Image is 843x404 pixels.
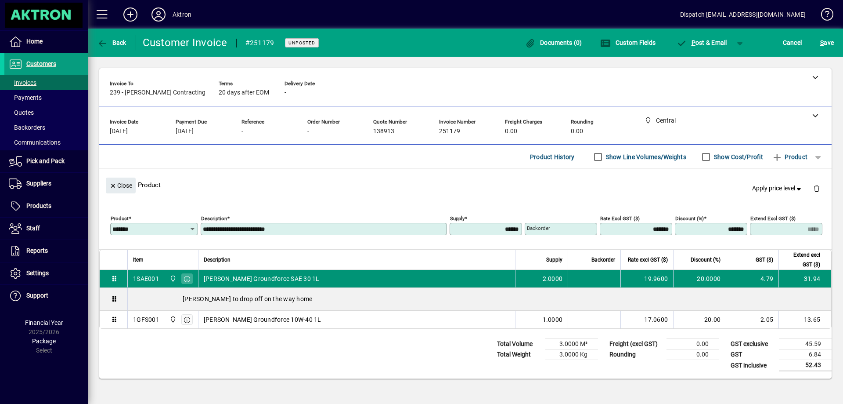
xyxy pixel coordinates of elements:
span: Extend excl GST ($) [784,250,820,269]
mat-label: Backorder [527,225,550,231]
span: Central [167,274,177,284]
div: Customer Invoice [143,36,227,50]
span: Unposted [288,40,315,46]
a: Reports [4,240,88,262]
div: #251179 [245,36,274,50]
div: 17.0600 [626,315,668,324]
span: Item [133,255,144,265]
span: Description [204,255,231,265]
span: Product History [530,150,575,164]
td: Total Volume [493,339,545,349]
div: Aktron [173,7,191,22]
span: Apply price level [752,184,803,193]
a: Invoices [4,75,88,90]
mat-label: Extend excl GST ($) [750,215,796,222]
span: S [820,39,824,46]
span: 239 - [PERSON_NAME] Contracting [110,89,205,96]
span: Staff [26,225,40,232]
span: Pick and Pack [26,157,65,164]
button: Back [95,35,129,51]
span: Financial Year [25,319,63,326]
span: 1.0000 [543,315,563,324]
button: Delete [806,178,827,199]
td: 0.00 [666,339,719,349]
a: Payments [4,90,88,105]
span: 0.00 [505,128,517,135]
span: Customers [26,60,56,67]
span: Supply [546,255,562,265]
app-page-header-button: Back [88,35,136,51]
td: 4.79 [726,270,778,288]
span: Cancel [783,36,802,50]
span: Home [26,38,43,45]
button: Close [106,178,136,193]
span: P [692,39,695,46]
button: Apply price level [749,181,807,197]
app-page-header-button: Delete [806,184,827,192]
span: Close [109,178,132,193]
span: Discount (%) [691,255,721,265]
button: Cancel [781,35,804,51]
a: Staff [4,218,88,240]
mat-label: Product [111,215,129,222]
a: Suppliers [4,173,88,195]
td: 31.94 [778,270,831,288]
td: 0.00 [666,349,719,360]
span: Custom Fields [600,39,656,46]
div: Product [99,169,832,201]
span: 251179 [439,128,460,135]
button: Save [818,35,836,51]
span: [PERSON_NAME] Groundforce SAE 30 1L [204,274,320,283]
div: 1SAE001 [133,274,159,283]
a: Products [4,195,88,217]
button: Documents (0) [523,35,584,51]
td: Freight (excl GST) [605,339,666,349]
span: Invoices [9,79,36,86]
a: Support [4,285,88,307]
span: Products [26,202,51,209]
td: 13.65 [778,311,831,328]
span: ost & Email [676,39,727,46]
button: Custom Fields [598,35,658,51]
span: 138913 [373,128,394,135]
span: Payments [9,94,42,101]
a: Pick and Pack [4,150,88,172]
span: Communications [9,139,61,146]
span: Suppliers [26,180,51,187]
mat-label: Rate excl GST ($) [600,215,640,222]
span: Backorders [9,124,45,131]
span: Backorder [591,255,615,265]
span: [DATE] [176,128,194,135]
span: Support [26,292,48,299]
span: Package [32,338,56,345]
span: 2.0000 [543,274,563,283]
span: [PERSON_NAME] Groundforce 10W-40 1L [204,315,321,324]
td: GST exclusive [726,339,779,349]
td: 52.43 [779,360,832,371]
a: Knowledge Base [814,2,832,30]
span: Back [97,39,126,46]
span: ave [820,36,834,50]
div: Dispatch [EMAIL_ADDRESS][DOMAIN_NAME] [680,7,806,22]
span: - [241,128,243,135]
button: Post & Email [672,35,731,51]
td: Rounding [605,349,666,360]
td: GST [726,349,779,360]
div: 19.9600 [626,274,668,283]
div: 1GFS001 [133,315,159,324]
span: Product [772,150,807,164]
span: GST ($) [756,255,773,265]
mat-label: Supply [450,215,465,222]
mat-label: Discount (%) [675,215,704,222]
button: Add [116,7,144,22]
td: 45.59 [779,339,832,349]
td: 3.0000 Kg [545,349,598,360]
td: Total Weight [493,349,545,360]
span: Quotes [9,109,34,116]
span: - [307,128,309,135]
td: 20.0000 [673,270,726,288]
button: Profile [144,7,173,22]
span: [DATE] [110,128,128,135]
button: Product [767,149,812,165]
span: Documents (0) [525,39,582,46]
